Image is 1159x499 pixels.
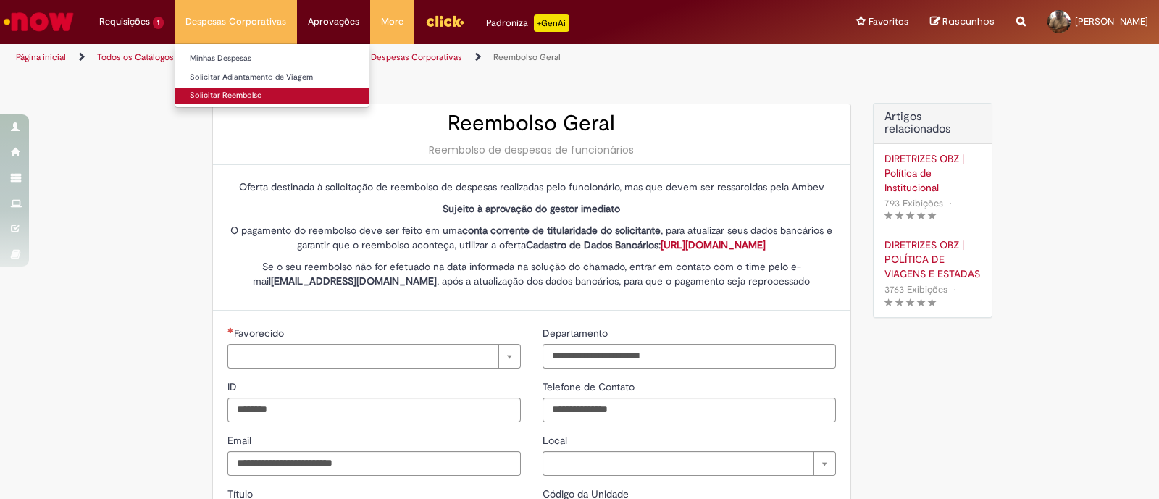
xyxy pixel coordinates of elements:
a: DIRETRIZES OBZ | Política de Institucional [884,151,981,195]
span: Despesas Corporativas [185,14,286,29]
span: 793 Exibições [884,197,943,209]
a: DIRETRIZES OBZ | POLÍTICA DE VIAGENS E ESTADAS [884,238,981,281]
span: • [950,280,959,299]
a: Minhas Despesas [175,51,369,67]
strong: Sujeito à aprovação do gestor imediato [443,202,620,215]
span: Requisições [99,14,150,29]
p: O pagamento do reembolso deve ser feito em uma , para atualizar seus dados bancários e garantir q... [227,223,836,252]
a: Reembolso Geral [493,51,561,63]
span: Necessários - Favorecido [234,327,287,340]
a: Todos os Catálogos [97,51,174,63]
h2: Reembolso Geral [227,112,836,135]
div: Padroniza [486,14,569,32]
a: Limpar campo Favorecido [227,344,521,369]
p: Oferta destinada à solicitação de reembolso de despesas realizadas pelo funcionário, mas que deve... [227,180,836,194]
span: Telefone de Contato [543,380,637,393]
span: Email [227,434,254,447]
input: Telefone de Contato [543,398,836,422]
img: click_logo_yellow_360x200.png [425,10,464,32]
a: Página inicial [16,51,66,63]
span: ID [227,380,240,393]
span: Aprovações [308,14,359,29]
p: Se o seu reembolso não for efetuado na data informada na solução do chamado, entrar em contato co... [227,259,836,288]
span: Favoritos [869,14,908,29]
h3: Artigos relacionados [884,111,981,136]
ul: Trilhas de página [11,44,762,71]
span: 1 [153,17,164,29]
a: Solicitar Reembolso [175,88,369,104]
a: Solicitar Adiantamento de Viagem [175,70,369,85]
a: Despesas Corporativas [371,51,462,63]
span: [PERSON_NAME] [1075,15,1148,28]
strong: Cadastro de Dados Bancários: [526,238,766,251]
span: Necessários [227,327,234,333]
a: [URL][DOMAIN_NAME] [661,238,766,251]
input: Email [227,451,521,476]
img: ServiceNow [1,7,76,36]
strong: conta corrente de titularidade do solicitante [462,224,661,237]
span: 3763 Exibições [884,283,947,295]
input: ID [227,398,521,422]
span: Rascunhos [942,14,995,28]
span: More [381,14,403,29]
p: +GenAi [534,14,569,32]
input: Departamento [543,344,836,369]
a: Rascunhos [930,15,995,29]
ul: Despesas Corporativas [175,43,369,108]
div: Reembolso de despesas de funcionários [227,143,836,157]
span: • [946,193,955,213]
span: Departamento [543,327,611,340]
strong: [EMAIL_ADDRESS][DOMAIN_NAME] [271,274,437,288]
span: Local [543,434,570,447]
a: Limpar campo Local [543,451,836,476]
